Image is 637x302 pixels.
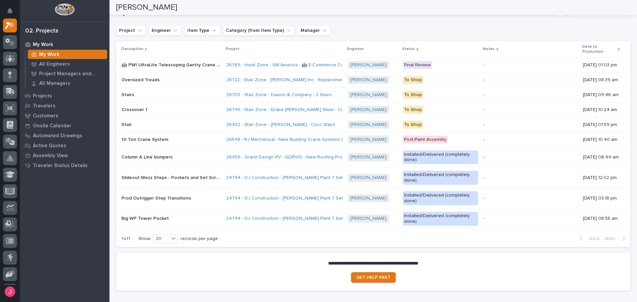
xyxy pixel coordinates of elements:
p: [DATE] 08:39 am [583,77,620,83]
button: Notifications [3,4,17,18]
div: - [483,137,485,143]
tr: Crossover 1Crossover 1 26745 - Stair Zone - Drake [PERSON_NAME] Steel - Custom Crossovers [PERSON... [116,102,630,117]
a: Automated Drawings [20,131,109,141]
div: To Shop [403,91,423,99]
tr: 10 Ton Crane System10 Ton Crane System 26548 - RJ Mechanical - New Building Crane Systems (Phase ... [116,132,630,147]
button: Engineer [149,25,182,36]
p: Crossover 1 [121,106,149,113]
a: 26722 - Stair Zone - [PERSON_NAME] Inc - Replacement Treads [226,77,362,83]
a: 26548 - RJ Mechanical - New Building Crane Systems (Phase 3) [226,137,361,143]
p: 1 of 1 [116,231,136,247]
p: Column & Line bumpers [121,153,174,160]
button: Back [574,236,602,242]
a: [PERSON_NAME] [350,77,387,83]
a: [PERSON_NAME] [350,137,387,143]
p: Stair [121,121,133,128]
tr: Column & Line bumpersColumn & Line bumpers 26459 - Grand Design RV - GDRV10 - New Roofing Project... [116,147,630,167]
button: Manager [298,25,331,36]
div: 02. Projects [25,28,58,35]
p: Description [121,45,143,53]
p: Notes [483,45,495,53]
a: GET HELP FAST [351,272,396,283]
a: Travelers [20,101,109,111]
p: Traveler Status Details [33,163,88,169]
div: Installed/Delivered (completely done) [403,151,478,164]
tr: Prod Outrigger Step TransitionsProd Outrigger Step Transitions 24744 - DJ Construction - [PERSON_... [116,188,630,209]
p: Status [402,45,415,53]
div: Final Review [403,61,432,69]
a: My Work [20,39,109,49]
a: [PERSON_NAME] [350,216,387,221]
p: [DATE] 01:59 pm [583,122,620,128]
div: - [483,154,485,160]
p: [DATE] 01:03 pm [583,62,620,68]
div: - [483,92,485,98]
p: Projects [33,93,52,99]
div: - [483,196,485,201]
a: 26703 - Stair Zone - Dawon & Company - 2 Stairs [226,92,332,98]
div: To Shop [403,106,423,114]
a: [PERSON_NAME] [350,62,387,68]
button: Next [602,236,630,242]
a: Projects [20,91,109,101]
p: Engineer [347,45,364,53]
p: Date to Production [582,43,616,55]
p: [DATE] 10:24 am [583,107,620,113]
tr: StairStair 26432 - Stair Zone - [PERSON_NAME] - Cocc Stairs [PERSON_NAME] To Shop- [DATE] 01:59 pm [116,117,630,132]
a: [PERSON_NAME] [350,92,387,98]
div: Post-Paint Assembly [403,136,448,144]
a: Customers [20,111,109,121]
a: All Engineers [26,59,109,69]
p: [DATE] 08:58 am [583,216,620,221]
div: - [483,175,485,181]
p: Active Quotes [33,143,66,149]
button: users-avatar [3,285,17,299]
div: 20 [153,235,169,242]
button: Project [116,25,146,36]
p: Travelers [33,103,55,109]
a: Project Managers and Engineers [26,69,109,78]
p: Onsite Calendar [33,123,71,129]
div: Installed/Delivered (completely done) [403,171,478,185]
a: 26769 - Hoist Zone - SM America - 🤖 E-Commerce Custom Crane(s) [226,62,373,68]
a: [PERSON_NAME] [350,196,387,201]
p: Prod Outrigger Step Transitions [121,194,192,201]
p: Automated Drawings [33,133,82,139]
div: Installed/Delivered (completely done) [403,191,478,205]
a: 26459 - Grand Design RV - GDRV10 - New Roofing Project [226,154,350,160]
span: Next [605,236,619,242]
a: [PERSON_NAME] [350,175,387,181]
a: Assembly View [20,151,109,160]
p: All Managers [39,81,70,87]
p: [DATE] 10:40 am [583,137,620,143]
p: Stairs [121,91,135,98]
a: Onsite Calendar [20,121,109,131]
p: [DATE] 09:46 am [583,92,620,98]
a: 24744 - DJ Construction - [PERSON_NAME] Plant 7 Setup [226,196,348,201]
tr: StairsStairs 26703 - Stair Zone - Dawon & Company - 2 Stairs [PERSON_NAME] To Shop- [DATE] 09:46 am [116,88,630,102]
div: - [483,122,485,128]
img: Workspace Logo [55,3,74,16]
h2: [PERSON_NAME] [116,3,177,12]
button: Item Type [184,25,220,36]
p: My Work [33,42,53,48]
a: [PERSON_NAME] [350,107,387,113]
p: [DATE] 06:44 am [583,154,620,160]
a: All Managers [26,79,109,88]
a: 24744 - DJ Construction - [PERSON_NAME] Plant 7 Setup [226,216,348,221]
a: 26745 - Stair Zone - Drake [PERSON_NAME] Steel - Custom Crossovers [226,107,380,113]
a: Active Quotes [20,141,109,151]
p: Oversized Treads [121,76,161,83]
p: [DATE] 12:02 pm [583,175,620,181]
div: To Shop [403,76,423,84]
p: records per page [180,236,218,242]
p: My Work [39,52,59,58]
p: All Engineers [39,61,70,67]
button: Category (from Item Type) [223,25,295,36]
div: - [483,77,485,83]
p: Project Managers and Engineers [39,71,105,77]
div: To Shop [403,121,423,129]
div: - [483,107,485,113]
p: Assembly View [33,153,68,159]
a: 26432 - Stair Zone - [PERSON_NAME] - Cocc Stairs [226,122,335,128]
